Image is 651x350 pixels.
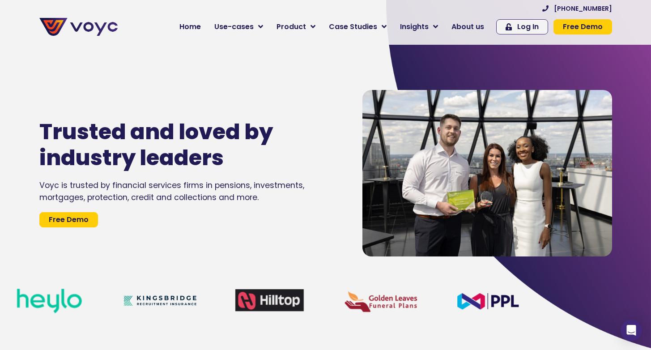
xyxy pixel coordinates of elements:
[39,212,98,227] a: Free Demo
[39,18,118,36] img: voyc-full-logo
[214,21,254,32] span: Use-cases
[451,21,484,32] span: About us
[179,21,201,32] span: Home
[400,21,429,32] span: Insights
[393,18,445,36] a: Insights
[517,23,539,30] span: Log In
[277,21,306,32] span: Product
[621,320,642,341] div: Open Intercom Messenger
[270,18,322,36] a: Product
[322,18,393,36] a: Case Studies
[329,21,377,32] span: Case Studies
[49,216,89,223] span: Free Demo
[445,18,491,36] a: About us
[173,18,208,36] a: Home
[542,5,612,12] a: [PHONE_NUMBER]
[553,19,612,34] a: Free Demo
[208,18,270,36] a: Use-cases
[554,5,612,12] span: [PHONE_NUMBER]
[39,119,309,171] h1: Trusted and loved by industry leaders
[563,23,603,30] span: Free Demo
[496,19,548,34] a: Log In
[39,179,336,203] div: Voyc is trusted by financial services firms in pensions, investments, mortgages, protection, cred...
